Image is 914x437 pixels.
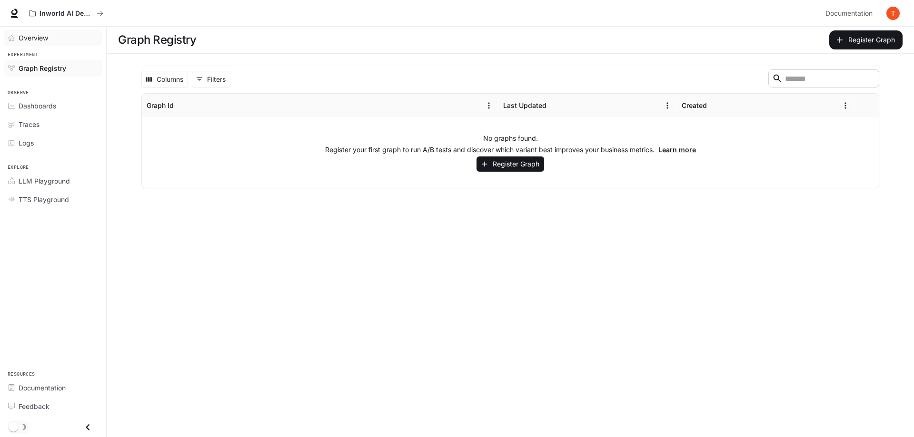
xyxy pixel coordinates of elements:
[175,98,189,113] button: Sort
[147,101,174,109] div: Graph Id
[768,69,879,89] div: Search
[77,418,99,437] button: Close drawer
[886,7,900,20] img: User avatar
[4,379,102,396] a: Documentation
[4,29,102,46] a: Overview
[482,98,496,113] button: Menu
[9,421,18,432] span: Dark mode toggle
[4,191,102,208] a: TTS Playground
[118,30,196,49] h1: Graph Registry
[884,4,903,23] button: User avatar
[325,145,696,155] p: Register your first graph to run A/B tests and discover which variant best improves your business...
[4,135,102,151] a: Logs
[19,194,69,204] span: TTS Playground
[825,8,873,19] span: Documentation
[829,30,903,49] button: Register Graph
[547,98,562,113] button: Sort
[658,146,696,154] a: Learn more
[19,401,50,411] span: Feedback
[708,98,722,113] button: Sort
[19,138,34,148] span: Logs
[660,98,675,113] button: Menu
[4,60,102,77] a: Graph Registry
[477,156,544,172] button: Register Graph
[19,33,48,43] span: Overview
[192,71,230,88] button: Show filters
[19,63,66,73] span: Graph Registry
[682,101,707,109] div: Created
[483,134,538,143] p: No graphs found.
[4,173,102,189] a: LLM Playground
[4,97,102,114] a: Dashboards
[25,4,108,23] button: All workspaces
[40,10,93,18] p: Inworld AI Demos
[838,98,853,113] button: Menu
[19,383,66,393] span: Documentation
[141,71,188,88] button: Select columns
[4,116,102,133] a: Traces
[19,176,70,186] span: LLM Playground
[19,101,56,111] span: Dashboards
[503,101,546,109] div: Last Updated
[19,119,40,129] span: Traces
[822,4,880,23] a: Documentation
[4,398,102,415] a: Feedback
